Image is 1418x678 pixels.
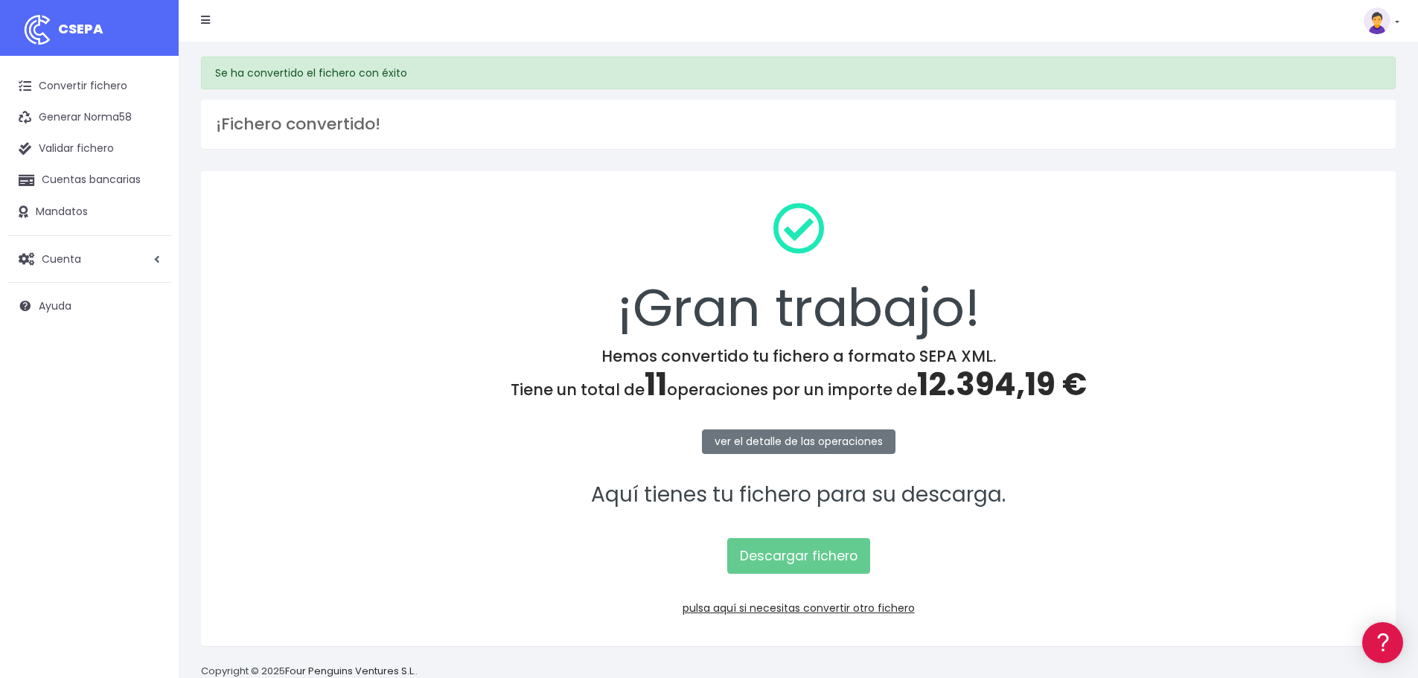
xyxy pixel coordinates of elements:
a: Mandatos [7,196,171,228]
div: ¡Gran trabajo! [220,191,1376,347]
a: Videotutoriales [15,234,283,258]
span: 12.394,19 € [917,362,1087,406]
img: profile [1364,7,1390,34]
a: Cuenta [7,243,171,275]
a: Problemas habituales [15,211,283,234]
p: Aquí tienes tu fichero para su descarga. [220,479,1376,512]
a: pulsa aquí si necesitas convertir otro fichero [683,601,915,615]
a: Perfiles de empresas [15,258,283,281]
div: Se ha convertido el fichero con éxito [201,57,1396,89]
div: Facturación [15,295,283,310]
a: Generar Norma58 [7,102,171,133]
img: logo [19,11,56,48]
div: Programadores [15,357,283,371]
a: Formatos [15,188,283,211]
a: Información general [15,127,283,150]
a: Ayuda [7,290,171,322]
h4: Hemos convertido tu fichero a formato SEPA XML. Tiene un total de operaciones por un importe de [220,347,1376,403]
a: Cuentas bancarias [7,164,171,196]
a: General [15,319,283,342]
a: API [15,380,283,403]
div: Información general [15,103,283,118]
button: Contáctanos [15,398,283,424]
a: Convertir fichero [7,71,171,102]
a: POWERED BY ENCHANT [205,429,287,443]
h3: ¡Fichero convertido! [216,115,1381,134]
span: CSEPA [58,19,103,38]
a: Four Penguins Ventures S.L. [285,664,415,678]
a: Descargar fichero [727,538,870,574]
span: Cuenta [42,251,81,266]
span: Ayuda [39,298,71,313]
span: 11 [645,362,667,406]
a: ver el detalle de las operaciones [702,429,895,454]
div: Convertir ficheros [15,164,283,179]
a: Validar fichero [7,133,171,164]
